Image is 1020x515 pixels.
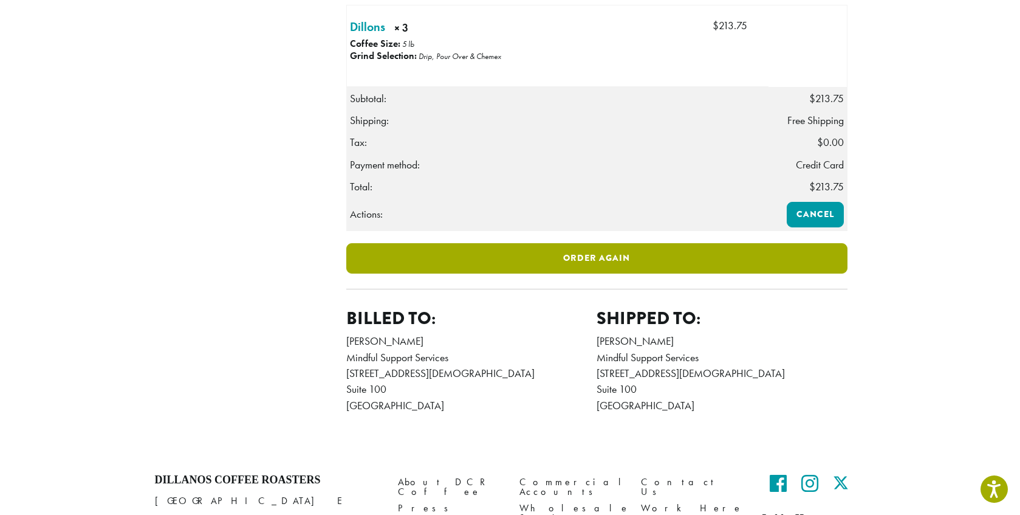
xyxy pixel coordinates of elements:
a: About DCR Coffee [398,474,501,500]
span: 213.75 [809,180,844,193]
a: Contact Us [641,474,744,500]
strong: Coffee Size: [350,37,400,50]
span: $ [809,180,815,193]
h2: Billed to: [346,308,597,329]
p: Drip, Pour Over & Chemex [419,51,501,61]
span: $ [809,92,815,105]
a: Dillons [350,18,385,36]
th: Shipping: [346,109,768,131]
span: 0.00 [817,136,844,149]
h4: Dillanos Coffee Roasters [155,474,380,487]
address: [PERSON_NAME] Mindful Support Services [STREET_ADDRESS][DEMOGRAPHIC_DATA] Suite 100 [GEOGRAPHIC_D... [597,333,847,413]
span: $ [817,136,823,149]
a: Cancel order 366585 [787,202,844,227]
th: Tax: [346,131,768,153]
strong: Grind Selection: [350,49,417,62]
h2: Shipped to: [597,308,847,329]
span: 213.75 [809,92,844,105]
a: Commercial Accounts [519,474,623,500]
span: $ [713,19,719,32]
strong: × 3 [394,20,457,39]
th: Actions: [346,198,768,230]
p: 5 lb [402,39,414,49]
th: Subtotal: [346,87,768,109]
th: Payment method: [346,154,768,176]
th: Total: [346,176,768,198]
bdi: 213.75 [713,19,747,32]
td: Free Shipping [768,109,847,131]
address: [PERSON_NAME] Mindful Support Services [STREET_ADDRESS][DEMOGRAPHIC_DATA] Suite 100 [GEOGRAPHIC_D... [346,333,597,413]
a: Order again [346,243,847,274]
td: Credit Card [768,154,847,176]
